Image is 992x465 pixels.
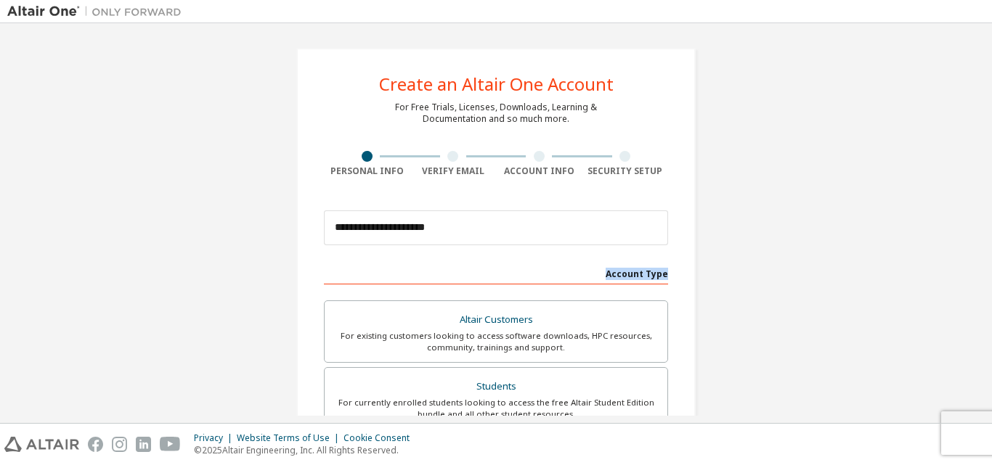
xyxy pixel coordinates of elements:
[324,261,668,284] div: Account Type
[333,330,659,353] div: For existing customers looking to access software downloads, HPC resources, community, trainings ...
[395,102,597,125] div: For Free Trials, Licenses, Downloads, Learning & Documentation and so much more.
[582,165,669,177] div: Security Setup
[4,437,79,452] img: altair_logo.svg
[333,376,659,397] div: Students
[194,444,418,456] p: © 2025 Altair Engineering, Inc. All Rights Reserved.
[112,437,127,452] img: instagram.svg
[333,397,659,420] div: For currently enrolled students looking to access the free Altair Student Edition bundle and all ...
[194,432,237,444] div: Privacy
[333,310,659,330] div: Altair Customers
[410,165,497,177] div: Verify Email
[324,165,410,177] div: Personal Info
[496,165,582,177] div: Account Info
[237,432,343,444] div: Website Terms of Use
[88,437,103,452] img: facebook.svg
[343,432,418,444] div: Cookie Consent
[7,4,189,19] img: Altair One
[379,75,614,93] div: Create an Altair One Account
[136,437,151,452] img: linkedin.svg
[160,437,181,452] img: youtube.svg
